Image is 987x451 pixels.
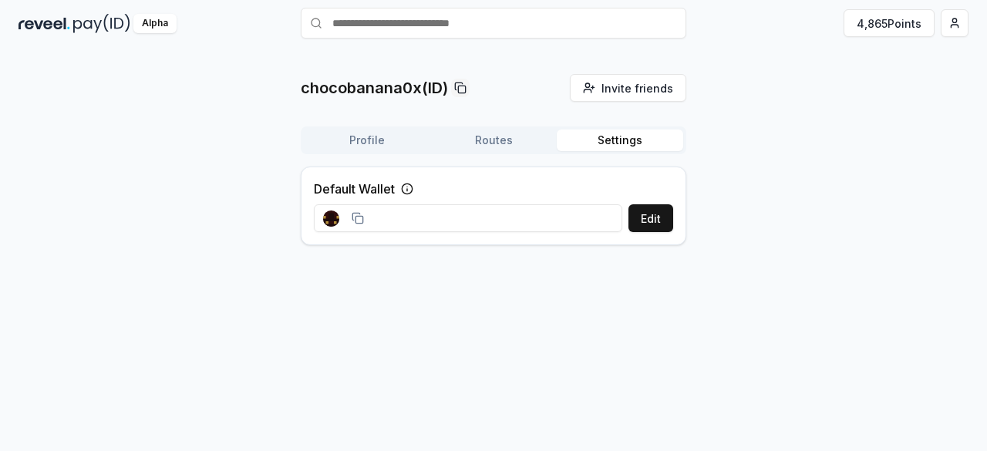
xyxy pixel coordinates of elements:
button: Settings [557,130,683,151]
span: Invite friends [601,80,673,96]
button: Routes [430,130,557,151]
div: Alpha [133,14,177,33]
button: Profile [304,130,430,151]
p: chocobanana0x(ID) [301,77,448,99]
label: Default Wallet [314,180,395,198]
img: pay_id [73,14,130,33]
button: Invite friends [570,74,686,102]
button: 4,865Points [844,9,935,37]
button: Edit [628,204,673,232]
img: reveel_dark [19,14,70,33]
